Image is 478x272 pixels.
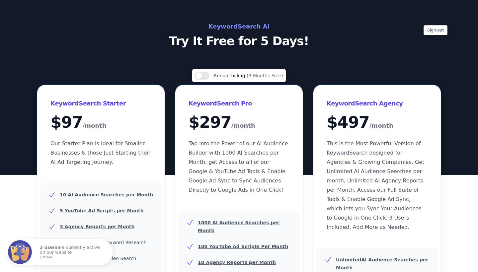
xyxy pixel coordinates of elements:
[50,140,151,165] span: Our Starter Plan is Ideal for Smaller Businesses & those Just Starting their AI Ad Targeting Jour...
[336,257,429,270] b: AI Audience Searches per Month
[369,120,393,131] span: /month
[50,98,151,109] h3: KeywordSearch Starter
[189,114,289,131] div: $ 297
[424,25,447,35] button: Sign out
[189,98,289,109] h3: KeywordSearch Pro
[90,21,388,32] h2: KeywordSearch AI
[60,192,153,197] u: 10 AI Audience Searches per Month
[189,140,288,193] span: Tap into the Power of our AI Audience Builder with 1000 AI Searches per Month, get Access to all ...
[198,244,288,249] u: 100 YouTube Ad Scripts Per Month
[327,98,428,109] h3: KeywordSearch Agency
[60,224,134,229] u: 3 Agency Reports per Month
[8,240,32,264] img: Fomo
[247,73,283,78] span: (3 Months Free)
[327,140,424,230] span: This is the Most Powerful Version of KeywordSearch designed for Agencies & Growing Companies. Get...
[50,114,151,131] div: $ 97
[90,34,388,48] p: Try It Free for 5 Days!
[60,208,144,213] u: 5 YouTube Ad Scripts per Month
[198,220,279,233] u: 1000 AI Audience Searches per Month
[327,114,428,131] div: $ 497
[213,73,247,78] span: Annual billing
[198,260,276,265] u: 10 Agency Reports per Month
[231,120,255,131] span: /month
[40,245,58,250] strong: 3 users
[40,245,106,259] p: are currently active on our website
[40,256,104,259] small: just now
[83,120,107,131] span: /month
[336,257,361,262] u: Unlimited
